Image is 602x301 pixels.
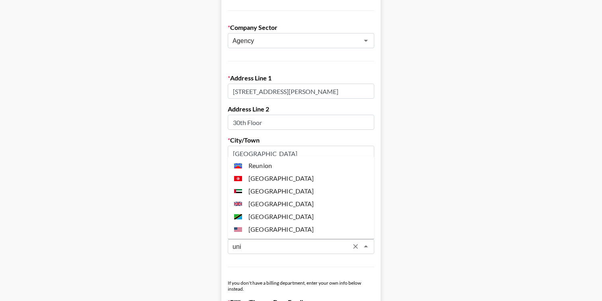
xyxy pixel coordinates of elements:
li: [GEOGRAPHIC_DATA] [228,197,374,210]
li: [GEOGRAPHIC_DATA] [228,172,374,185]
div: If you don't have a billing department, enter your own info below instead. [228,280,374,292]
label: Company Sector [228,23,374,31]
li: [GEOGRAPHIC_DATA] [228,223,374,236]
li: [GEOGRAPHIC_DATA] [228,210,374,223]
li: [GEOGRAPHIC_DATA] [228,185,374,197]
li: Reunion [228,159,374,172]
button: Open [360,35,371,46]
label: Address Line 1 [228,74,374,82]
button: Clear [350,241,361,252]
button: Close [360,241,371,252]
label: Address Line 2 [228,105,374,113]
label: City/Town [228,136,374,144]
